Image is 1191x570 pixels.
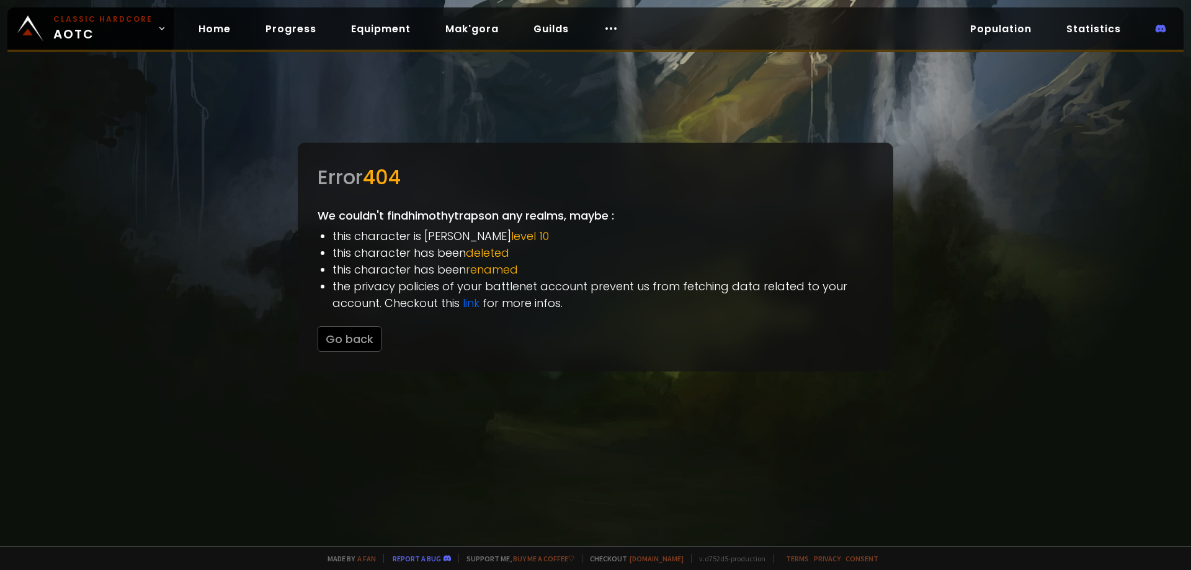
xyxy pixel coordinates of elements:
[511,228,549,244] span: level 10
[463,295,480,311] a: link
[332,261,873,278] li: this character has been
[332,244,873,261] li: this character has been
[466,262,518,277] span: renamed
[318,331,381,347] a: Go back
[1056,16,1131,42] a: Statistics
[363,163,401,191] span: 404
[318,326,381,352] button: Go back
[691,554,765,563] span: v. d752d5 - production
[814,554,841,563] a: Privacy
[393,554,441,563] a: Report a bug
[630,554,684,563] a: [DOMAIN_NAME]
[435,16,509,42] a: Mak'gora
[320,554,376,563] span: Made by
[53,14,153,25] small: Classic Hardcore
[256,16,326,42] a: Progress
[458,554,574,563] span: Support me,
[960,16,1042,42] a: Population
[332,278,873,311] li: the privacy policies of your battlenet account prevent us from fetching data related to your acco...
[341,16,421,42] a: Equipment
[466,245,509,261] span: deleted
[513,554,574,563] a: Buy me a coffee
[524,16,579,42] a: Guilds
[582,554,684,563] span: Checkout
[357,554,376,563] a: a fan
[845,554,878,563] a: Consent
[318,163,873,192] div: Error
[53,14,153,43] span: AOTC
[7,7,174,50] a: Classic HardcoreAOTC
[189,16,241,42] a: Home
[332,228,873,244] li: this character is [PERSON_NAME]
[786,554,809,563] a: Terms
[298,143,893,372] div: We couldn't find himothytraps on any realms, maybe :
